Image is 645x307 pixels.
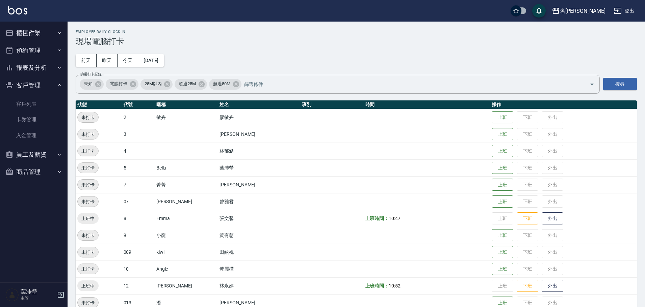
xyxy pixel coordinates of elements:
[122,227,155,244] td: 9
[78,249,98,256] span: 未打卡
[218,277,300,294] td: 林永婷
[218,143,300,159] td: 林郁涵
[78,198,98,205] span: 未打卡
[76,100,122,109] th: 狀態
[3,112,65,127] a: 卡券管理
[80,72,102,77] label: 篩選打卡記錄
[492,128,513,141] button: 上班
[492,246,513,258] button: 上班
[155,176,218,193] td: 菁菁
[76,37,637,46] h3: 現場電腦打卡
[155,193,218,210] td: [PERSON_NAME]
[106,81,131,87] span: 電腦打卡
[155,100,218,109] th: 暱稱
[3,163,65,181] button: 商品管理
[78,164,98,172] span: 未打卡
[365,283,389,288] b: 上班時間：
[218,159,300,176] td: 葉沛瑩
[155,210,218,227] td: Emma
[78,266,98,273] span: 未打卡
[175,79,207,90] div: 超過25M
[122,159,155,176] td: 5
[542,280,563,292] button: 外出
[492,195,513,208] button: 上班
[80,81,97,87] span: 未知
[218,176,300,193] td: [PERSON_NAME]
[3,96,65,112] a: 客戶列表
[218,227,300,244] td: 黃有慈
[78,114,98,121] span: 未打卡
[76,54,97,67] button: 前天
[97,54,118,67] button: 昨天
[78,148,98,155] span: 未打卡
[122,193,155,210] td: 07
[122,210,155,227] td: 8
[155,244,218,260] td: kiwi
[3,59,65,76] button: 報表及分析
[77,215,99,222] span: 上班中
[175,81,200,87] span: 超過25M
[122,176,155,193] td: 7
[218,210,300,227] td: 張文馨
[140,79,173,90] div: 25M以內
[3,128,65,143] a: 入金管理
[21,288,55,295] h5: 葉沛瑩
[122,126,155,143] td: 3
[138,54,164,67] button: [DATE]
[389,283,401,288] span: 10:52
[218,244,300,260] td: 田紘祝
[8,6,27,14] img: Logo
[122,260,155,277] td: 10
[106,79,138,90] div: 電腦打卡
[122,143,155,159] td: 4
[517,280,538,292] button: 下班
[492,111,513,124] button: 上班
[118,54,138,67] button: 今天
[78,299,98,306] span: 未打卡
[76,30,637,34] h2: Employee Daily Clock In
[492,162,513,174] button: 上班
[517,212,538,225] button: 下班
[122,277,155,294] td: 12
[532,4,546,18] button: save
[560,7,605,15] div: 名[PERSON_NAME]
[155,109,218,126] td: 敏卉
[300,100,363,109] th: 班別
[21,295,55,301] p: 主管
[122,109,155,126] td: 2
[78,181,98,188] span: 未打卡
[155,260,218,277] td: Angle
[587,79,597,90] button: Open
[3,24,65,42] button: 櫃檯作業
[364,100,490,109] th: 時間
[77,282,99,289] span: 上班中
[155,159,218,176] td: Bella
[542,212,563,225] button: 外出
[218,193,300,210] td: 曾雅君
[218,100,300,109] th: 姓名
[611,5,637,17] button: 登出
[122,244,155,260] td: 009
[3,42,65,59] button: 預約管理
[209,81,234,87] span: 超過50M
[209,79,241,90] div: 超過50M
[78,232,98,239] span: 未打卡
[492,229,513,242] button: 上班
[492,179,513,191] button: 上班
[490,100,637,109] th: 操作
[218,260,300,277] td: 黃麗樺
[3,76,65,94] button: 客戶管理
[603,78,637,90] button: 搜尋
[80,79,104,90] div: 未知
[389,216,401,221] span: 10:47
[155,277,218,294] td: [PERSON_NAME]
[140,81,166,87] span: 25M以內
[492,145,513,157] button: 上班
[78,131,98,138] span: 未打卡
[492,263,513,275] button: 上班
[365,216,389,221] b: 上班時間：
[122,100,155,109] th: 代號
[242,78,578,90] input: 篩選條件
[155,227,218,244] td: 小龍
[3,146,65,163] button: 員工及薪資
